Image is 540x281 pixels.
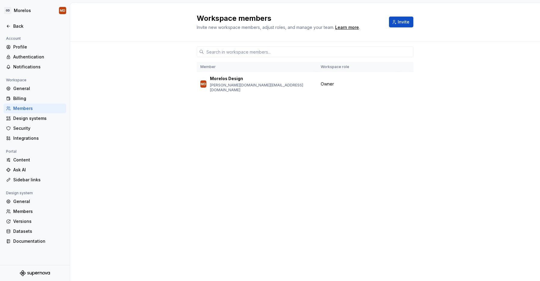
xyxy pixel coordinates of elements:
[4,175,66,185] a: Sidebar links
[4,217,66,226] a: Versions
[4,226,66,236] a: Datasets
[4,94,66,103] a: Billing
[4,104,66,113] a: Members
[14,8,31,14] div: Morelos
[13,198,64,205] div: General
[13,238,64,244] div: Documentation
[13,95,64,101] div: Billing
[334,25,360,30] span: .
[13,23,64,29] div: Back
[4,155,66,165] a: Content
[4,21,66,31] a: Back
[13,64,64,70] div: Notifications
[4,236,66,246] a: Documentation
[335,24,359,30] a: Learn more
[13,105,64,111] div: Members
[4,114,66,123] a: Design systems
[4,7,11,14] div: GD
[13,208,64,214] div: Members
[317,62,398,72] th: Workspace role
[210,76,243,82] p: Morelos Design
[13,115,64,121] div: Design systems
[1,4,69,17] button: GDMorelosMD
[389,17,413,27] button: Invite
[60,8,65,13] div: MD
[210,83,313,92] p: [PERSON_NAME][DOMAIN_NAME][EMAIL_ADDRESS][DOMAIN_NAME]
[4,84,66,93] a: General
[13,44,64,50] div: Profile
[13,54,64,60] div: Authentication
[4,76,29,84] div: Workspace
[4,148,19,155] div: Portal
[4,133,66,143] a: Integrations
[197,25,334,30] span: Invite new workspace members, adjust roles, and manage your team.
[4,197,66,206] a: General
[13,135,64,141] div: Integrations
[13,167,64,173] div: Ask AI
[13,157,64,163] div: Content
[201,81,206,87] div: MD
[13,86,64,92] div: General
[13,228,64,234] div: Datasets
[398,19,409,25] span: Invite
[13,218,64,224] div: Versions
[4,42,66,52] a: Profile
[4,165,66,175] a: Ask AI
[13,125,64,131] div: Security
[321,81,334,87] span: Owner
[20,270,50,276] svg: Supernova Logo
[4,35,23,42] div: Account
[13,177,64,183] div: Sidebar links
[197,14,382,23] h2: Workspace members
[4,52,66,62] a: Authentication
[4,62,66,72] a: Notifications
[4,189,35,197] div: Design system
[4,207,66,216] a: Members
[197,62,317,72] th: Member
[204,46,413,57] input: Search in workspace members...
[4,123,66,133] a: Security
